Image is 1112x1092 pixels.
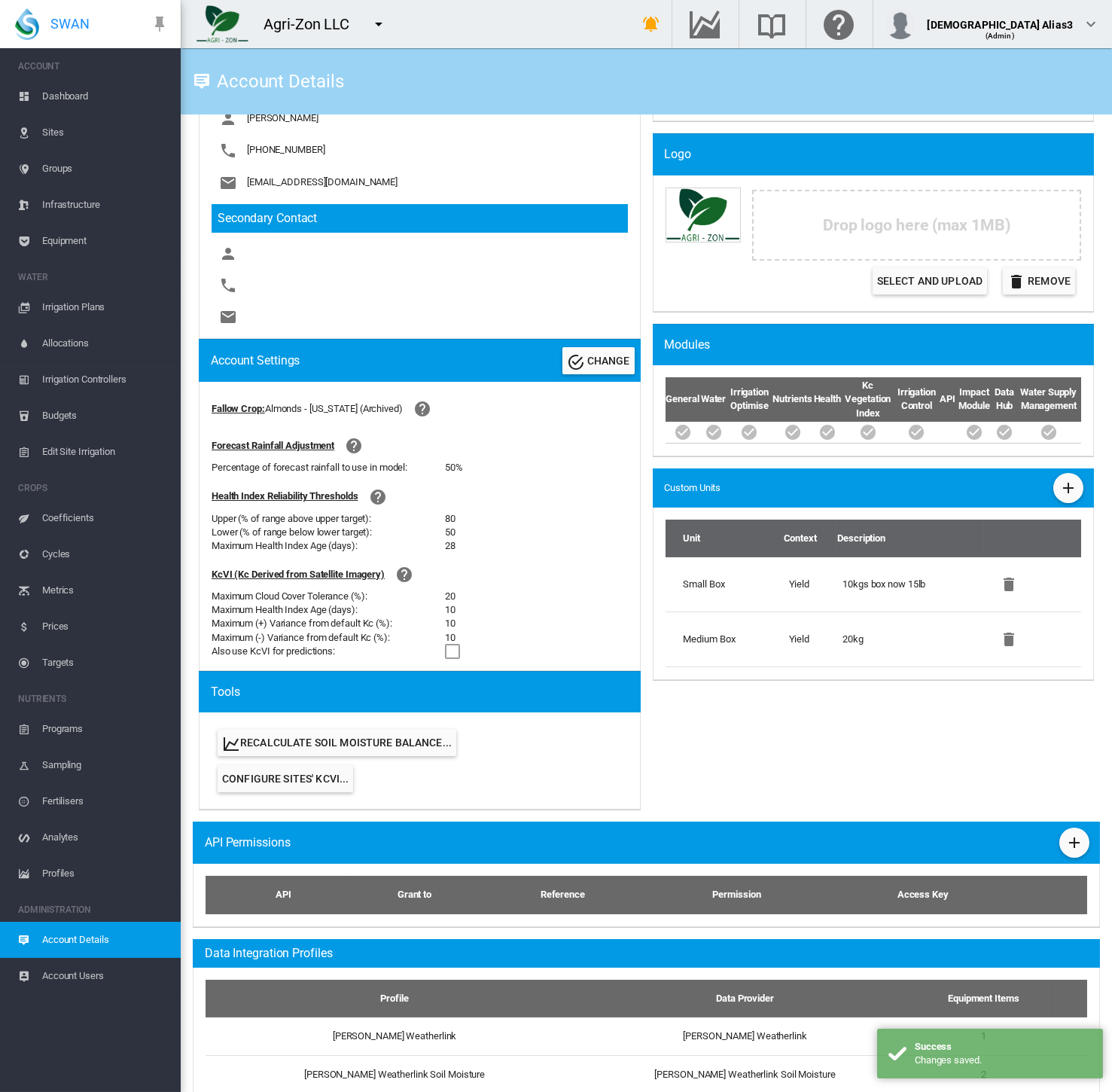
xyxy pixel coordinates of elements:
span: Sampling [42,747,169,783]
th: Irrigation Optimise [727,377,772,422]
button: Delete custom unit [994,569,1024,599]
th: Context [783,520,837,557]
td: [PERSON_NAME] Weatherlink [571,1017,919,1055]
md-icon: icon-help-circle [413,400,431,418]
div: 10 [445,603,455,617]
div: Maximum (+) Variance from default Kc (%): [212,617,445,630]
span: API Permissions [205,834,291,851]
label: Select and Upload [873,267,987,294]
span: Data Integration Profiles [205,945,333,962]
span: Dashboard [42,78,169,114]
md-icon: icon-phone [219,276,237,294]
td: 1 [919,1017,1049,1055]
span: Budgets [42,398,169,434]
md-icon: Search the knowledge base [754,15,791,33]
div: Fallow Crop: [212,402,265,416]
th: Health [813,377,842,422]
td: Medium Box [666,612,783,667]
span: Remove [1028,275,1071,287]
th: Data Hub [993,377,1016,422]
span: Equipment [42,223,169,259]
span: Irrigation Controllers [42,361,169,398]
span: Infrastructure [42,187,169,223]
md-icon: icon-account [219,110,237,128]
th: Irrigation Control [894,377,939,422]
div: Success [915,1040,1092,1054]
div: 20 [445,590,455,603]
th: General [666,377,700,422]
th: Reference [479,876,646,914]
span: Targets [42,645,169,681]
span: NUTRIENTS [18,687,169,711]
img: profile.jpg [885,9,915,39]
md-icon: icon-bell-ring [643,15,661,33]
div: Tools [211,684,641,700]
md-icon: icon-help-circle [345,437,363,455]
span: Analytes [42,819,169,856]
button: Change Account Settings [562,347,635,374]
span: (Admin) [986,32,1015,40]
md-icon: icon-delete [1000,630,1018,648]
td: Small Box [666,557,783,612]
h3: Secondary Contact [212,204,628,233]
md-icon: icon-checkbox-marked-circle [907,423,925,441]
div: Almonds - [US_STATE] (Archived) [265,402,403,416]
div: 10 [445,631,455,645]
td: 10kgs box now 15lb [836,557,983,612]
md-icon: icon-checkbox-marked-circle [1040,423,1058,441]
md-icon: icon-plus [1065,834,1083,852]
md-icon: icon-check-circle [567,353,585,371]
div: Modules [665,337,1095,353]
span: Irrigation Plans [42,289,169,325]
th: Equipment Items [919,980,1049,1017]
button: Add custom unit [1053,473,1083,503]
md-icon: icon-checkbox-marked-circle [783,423,801,441]
div: 10 [445,617,455,630]
td: [PERSON_NAME] Weatherlink [206,1017,571,1055]
md-icon: icon-help-circle [369,488,387,506]
div: 50% [445,461,463,474]
th: Profile [206,980,571,1017]
span: CROPS [18,476,169,500]
md-icon: icon-checkbox-marked-circle [965,423,983,441]
button: icon-help-circle [407,394,437,424]
td: 20kg [836,612,983,667]
span: [EMAIL_ADDRESS][DOMAIN_NAME] [247,176,398,188]
span: Fertilisers [42,783,169,819]
button: icon-help-circle [389,560,419,590]
div: Upper (% of range above upper target): [212,512,445,526]
md-icon: icon-checkbox-marked-circle [859,423,877,441]
span: Account Details [42,922,169,958]
div: Health Index Reliability Thresholds [212,490,358,503]
th: Nutrients [772,377,812,422]
th: Water Supply Management [1016,377,1081,422]
button: Delete custom unit [994,624,1024,654]
md-icon: icon-plus [1059,479,1077,497]
button: icon-menu-down [364,9,394,39]
span: ACCOUNT [18,54,169,78]
div: Maximum Health Index Age (days): [212,603,445,617]
md-icon: Click here for help [821,15,858,33]
button: CONFIGURE SITES' KcVI... [218,765,353,792]
span: [PHONE_NUMBER] [247,145,325,156]
button: icon-delete Remove [1003,267,1075,294]
button: icon-help-circle [339,431,369,461]
tr: [PERSON_NAME] Weatherlink [PERSON_NAME] Weatherlink 1 [206,1017,1087,1055]
td: Yield [783,557,837,612]
div: Changes saved. [915,1054,1092,1067]
button: icon-help-circle [363,482,393,512]
button: Recalculate Soil Moisture Balance [218,729,456,756]
span: Profiles [42,856,169,892]
md-icon: icon-account [219,245,237,263]
span: Metrics [42,572,169,609]
span: Sites [42,114,169,151]
div: Lower (% of range below lower target): [212,526,445,539]
th: Grant to [350,876,480,914]
span: CHANGE [587,355,630,367]
md-icon: icon-email [219,308,237,326]
span: [PERSON_NAME] [247,113,318,124]
div: 50 [445,526,455,539]
div: 28 [445,539,455,553]
button: icon-bell-ring [637,9,667,39]
div: 80 [445,512,455,526]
